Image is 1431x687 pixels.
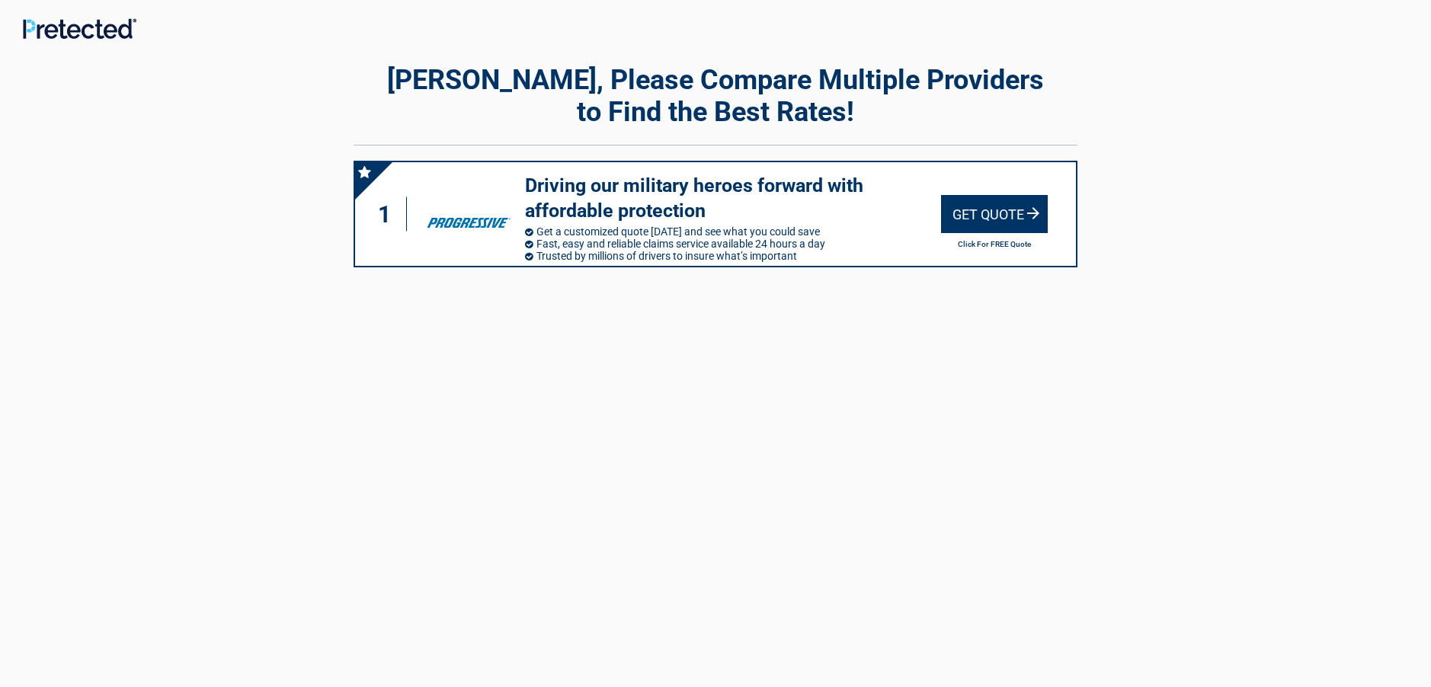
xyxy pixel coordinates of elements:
h2: [PERSON_NAME], Please Compare Multiple Providers to Find the Best Rates! [354,64,1077,128]
h2: Click For FREE Quote [941,240,1048,248]
li: Get a customized quote [DATE] and see what you could save [525,225,941,238]
img: progressive's logo [420,190,517,238]
li: Trusted by millions of drivers to insure what’s important [525,250,941,262]
img: Main Logo [23,18,136,39]
div: 1 [370,197,407,232]
li: Fast, easy and reliable claims service available 24 hours a day [525,238,941,250]
div: Get Quote [941,195,1048,233]
h3: Driving our military heroes forward with affordable protection [525,174,941,223]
